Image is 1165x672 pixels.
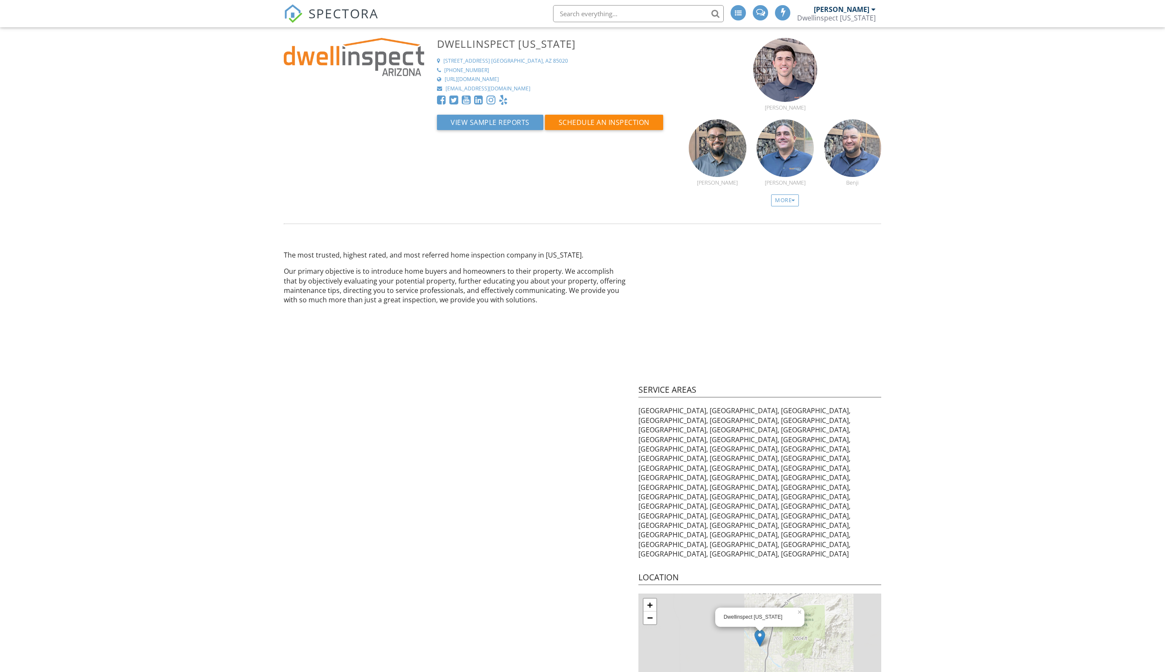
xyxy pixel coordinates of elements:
a: [URL][DOMAIN_NAME] [437,76,679,83]
img: The Best Home Inspection Software - Spectora [284,4,303,23]
img: fabian_headshot_v3.jpg [689,119,746,177]
div: [PERSON_NAME] [740,104,830,111]
div: [URL][DOMAIN_NAME] [445,76,499,83]
input: Search everything... [553,5,724,22]
img: dwellinspectarizona1.png [284,38,424,78]
a: View Sample Reports [437,120,545,130]
div: [EMAIL_ADDRESS][DOMAIN_NAME] [446,85,530,93]
div: Dwellinspect [US_STATE] [724,614,796,621]
div: [PERSON_NAME] [814,5,869,14]
div: [STREET_ADDRESS] [443,58,490,65]
h3: Dwellinspect [US_STATE] [437,38,679,49]
img: benji_dwell_v2.jpg [824,119,881,177]
span: SPECTORA [309,4,379,22]
div: [PERSON_NAME] [757,179,814,186]
button: View Sample Reports [437,115,543,130]
a: [PERSON_NAME] [740,95,830,111]
div: More [771,194,799,206]
a: Benji [824,170,881,186]
div: [GEOGRAPHIC_DATA], AZ 85020 [491,58,568,65]
div: [PERSON_NAME] [689,179,746,186]
a: Schedule an Inspection [545,120,663,130]
a: [PHONE_NUMBER] [437,67,679,74]
div: Dwellinspect Arizona [797,14,876,22]
button: Schedule an Inspection [545,115,663,130]
p: [GEOGRAPHIC_DATA], [GEOGRAPHIC_DATA], [GEOGRAPHIC_DATA], [GEOGRAPHIC_DATA], [GEOGRAPHIC_DATA], [G... [638,406,881,559]
a: SPECTORA [284,12,379,29]
div: Benji [824,179,881,186]
div: [PHONE_NUMBER] [444,67,489,74]
a: [STREET_ADDRESS] [GEOGRAPHIC_DATA], AZ 85020 [437,58,679,65]
a: Zoom out [644,611,656,624]
a: [PERSON_NAME] [689,170,746,186]
p: The most trusted, highest rated, and most referred home inspection company in [US_STATE]. [284,250,628,260]
img: cody_dwellinspectaz.png [753,38,817,102]
a: Zoom in [644,599,656,611]
a: [EMAIL_ADDRESS][DOMAIN_NAME] [437,85,679,93]
p: Our primary objective is to introduce home buyers and homeowners to their property. We accomplish... [284,266,628,305]
a: [PERSON_NAME] [757,170,814,186]
a: × [797,608,804,614]
h4: Location [638,572,881,585]
img: clayton_dwell_v2.jpg [757,119,814,177]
